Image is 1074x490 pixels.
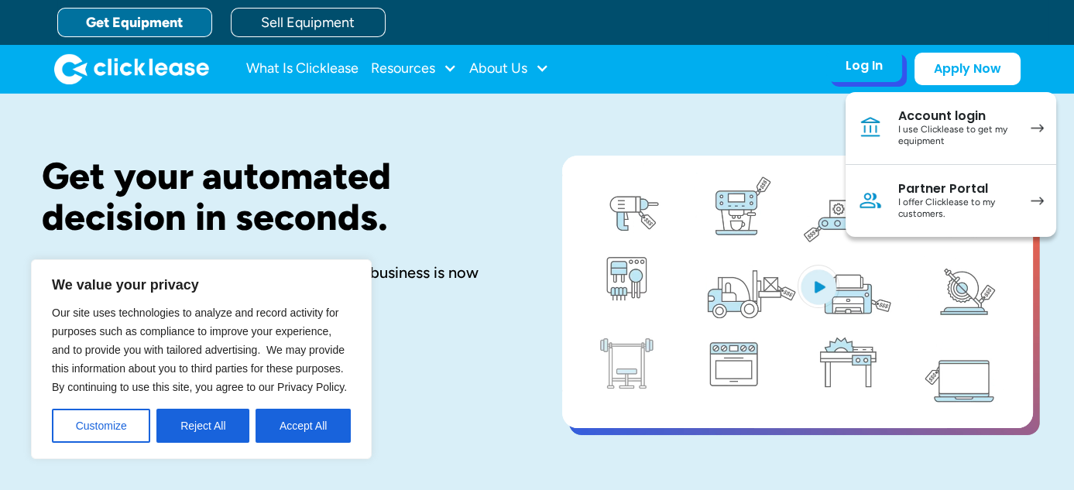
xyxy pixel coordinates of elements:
span: Our site uses technologies to analyze and record activity for purposes such as compliance to impr... [52,307,347,393]
img: Person icon [858,188,883,213]
a: Get Equipment [57,8,212,37]
img: Bank icon [858,115,883,140]
div: Account login [898,108,1015,124]
button: Reject All [156,409,249,443]
a: What Is Clicklease [246,53,359,84]
div: I use Clicklease to get my equipment [898,124,1015,148]
a: Partner PortalI offer Clicklease to my customers. [846,165,1056,237]
div: We value your privacy [31,259,372,459]
img: Blue play button logo on a light blue circular background [798,265,839,308]
nav: Log In [846,92,1056,237]
div: Log In [846,58,883,74]
a: Apply Now [914,53,1021,85]
button: Accept All [256,409,351,443]
a: home [54,53,209,84]
a: Sell Equipment [231,8,386,37]
a: open lightbox [562,156,1033,428]
div: Resources [371,53,457,84]
img: arrow [1031,124,1044,132]
h1: Get your automated decision in seconds. [42,156,513,238]
div: I offer Clicklease to my customers. [898,197,1015,221]
div: Partner Portal [898,181,1015,197]
img: arrow [1031,197,1044,205]
p: We value your privacy [52,276,351,294]
button: Customize [52,409,150,443]
a: Account loginI use Clicklease to get my equipment [846,92,1056,165]
div: About Us [469,53,549,84]
img: Clicklease logo [54,53,209,84]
